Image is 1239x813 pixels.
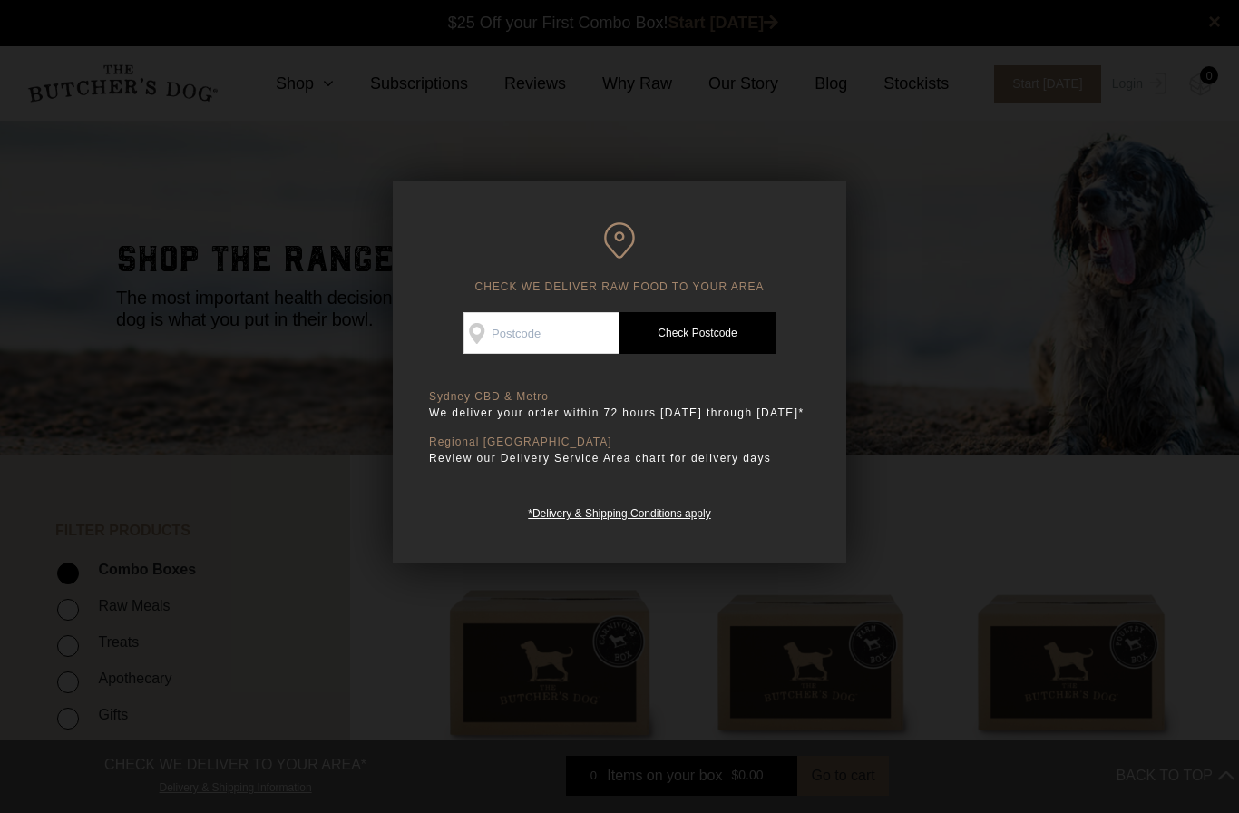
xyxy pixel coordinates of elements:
[429,449,810,467] p: Review our Delivery Service Area chart for delivery days
[619,312,776,354] a: Check Postcode
[429,404,810,422] p: We deliver your order within 72 hours [DATE] through [DATE]*
[429,222,810,294] h6: CHECK WE DELIVER RAW FOOD TO YOUR AREA
[463,312,619,354] input: Postcode
[528,503,710,520] a: *Delivery & Shipping Conditions apply
[429,390,810,404] p: Sydney CBD & Metro
[429,436,810,449] p: Regional [GEOGRAPHIC_DATA]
